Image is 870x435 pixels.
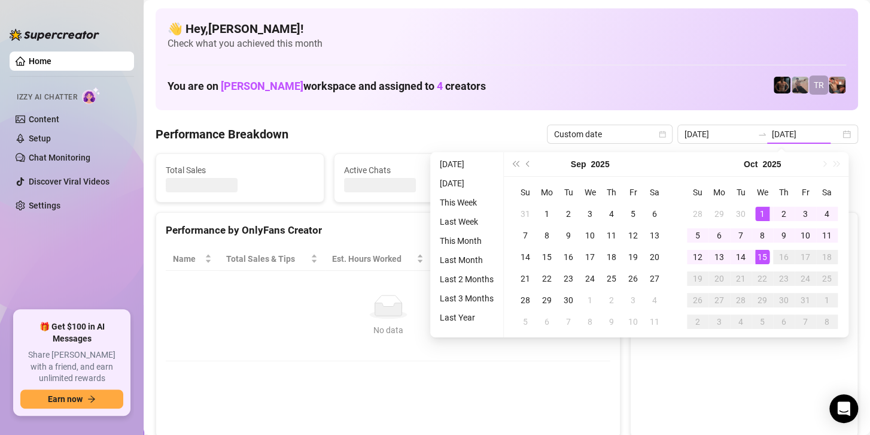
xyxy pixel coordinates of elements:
[431,247,512,271] th: Sales / Hour
[20,321,123,345] span: 🎁 Get $100 in AI Messages
[226,252,308,265] span: Total Sales & Tips
[685,128,753,141] input: Start date
[640,222,848,238] div: Sales by OnlyFans Creator
[178,324,598,337] div: No data
[166,247,219,271] th: Name
[758,129,767,139] span: swap-right
[20,389,123,409] button: Earn nowarrow-right
[29,56,51,66] a: Home
[344,164,492,177] span: Active Chats
[437,80,443,92] span: 4
[512,247,610,271] th: Chat Conversion
[829,394,858,423] div: Open Intercom Messenger
[219,247,325,271] th: Total Sales & Tips
[29,114,59,124] a: Content
[48,394,83,404] span: Earn now
[554,125,665,143] span: Custom date
[10,29,99,41] img: logo-BBDzfeDw.svg
[332,252,415,265] div: Est. Hours Worked
[29,153,90,162] a: Chat Monitoring
[29,201,60,210] a: Settings
[772,128,840,141] input: End date
[774,77,790,93] img: Trent
[20,349,123,385] span: Share [PERSON_NAME] with a friend, and earn unlimited rewards
[792,77,808,93] img: LC
[168,20,846,37] h4: 👋 Hey, [PERSON_NAME] !
[829,77,845,93] img: Osvaldo
[82,87,101,104] img: AI Chatter
[29,134,51,143] a: Setup
[166,164,314,177] span: Total Sales
[156,126,288,143] h4: Performance Breakdown
[438,252,495,265] span: Sales / Hour
[758,129,767,139] span: to
[519,252,594,265] span: Chat Conversion
[168,80,486,93] h1: You are on workspace and assigned to creators
[659,131,666,138] span: calendar
[17,92,77,103] span: Izzy AI Chatter
[29,177,109,186] a: Discover Viral Videos
[166,222,610,238] div: Performance by OnlyFans Creator
[173,252,202,265] span: Name
[87,395,96,403] span: arrow-right
[814,78,824,92] span: TR
[221,80,303,92] span: [PERSON_NAME]
[522,164,670,177] span: Messages Sent
[168,37,846,50] span: Check what you achieved this month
